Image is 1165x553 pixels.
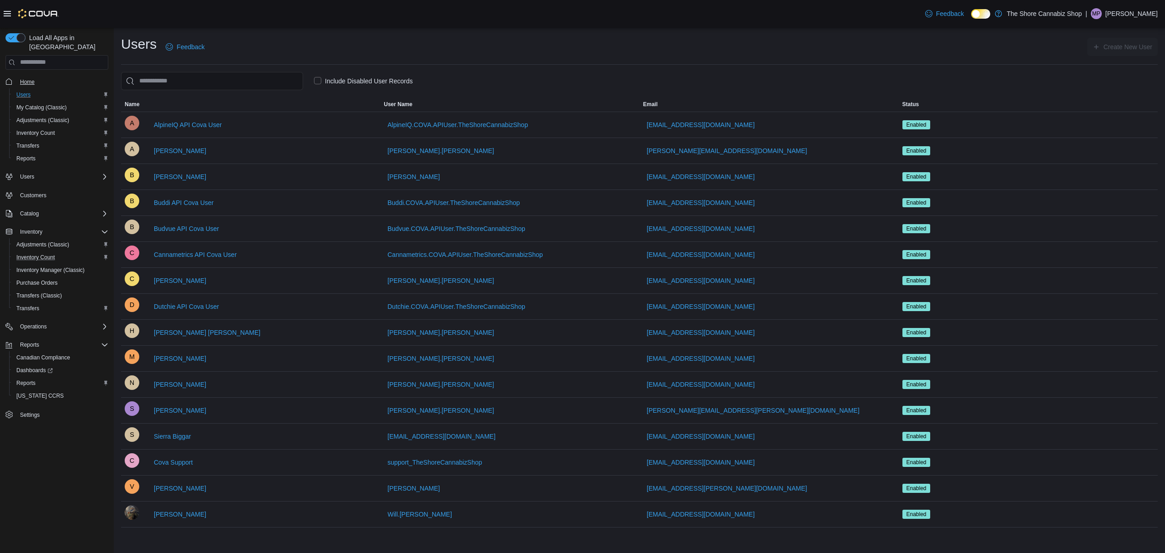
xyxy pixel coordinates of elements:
[902,328,931,337] span: Enabled
[130,479,134,494] span: V
[1091,8,1102,19] div: Matthew Pryor
[9,139,112,152] button: Transfers
[13,128,59,138] a: Inventory Count
[643,505,758,523] button: [EMAIL_ADDRESS][DOMAIN_NAME]
[130,375,134,390] span: N
[150,297,223,316] button: Dutchie API Cova User
[130,271,134,286] span: C
[16,241,69,248] span: Adjustments (Classic)
[154,484,206,493] span: [PERSON_NAME]
[16,254,55,261] span: Inventory Count
[13,102,71,113] a: My Catalog (Classic)
[125,142,139,156] div: Angela
[643,297,758,316] button: [EMAIL_ADDRESS][DOMAIN_NAME]
[643,101,658,108] span: Email
[13,153,108,164] span: Reports
[16,129,55,137] span: Inventory Count
[16,117,69,124] span: Adjustments (Classic)
[13,252,108,263] span: Inventory Count
[154,328,260,337] span: [PERSON_NAME] [PERSON_NAME]
[902,354,931,363] span: Enabled
[643,427,758,445] button: [EMAIL_ADDRESS][DOMAIN_NAME]
[9,114,112,127] button: Adjustments (Classic)
[907,406,927,415] span: Enabled
[154,380,206,389] span: [PERSON_NAME]
[20,173,34,180] span: Users
[971,9,990,19] input: Dark Mode
[125,323,139,338] div: Hudson
[130,194,134,208] span: B
[16,91,30,98] span: Users
[18,9,59,18] img: Cova
[130,453,134,468] span: C
[388,172,440,181] span: [PERSON_NAME]
[922,5,967,23] a: Feedback
[150,168,210,186] button: [PERSON_NAME]
[16,189,108,201] span: Customers
[902,302,931,311] span: Enabled
[177,42,204,51] span: Feedback
[907,251,927,259] span: Enabled
[16,190,50,201] a: Customers
[125,375,139,390] div: Nadine
[1007,8,1082,19] p: The Shore Cannabiz Shop
[384,101,413,108] span: User Name
[1104,42,1152,51] span: Create New User
[1105,8,1158,19] p: [PERSON_NAME]
[1085,8,1087,19] p: |
[907,276,927,285] span: Enabled
[16,292,62,299] span: Transfers (Classic)
[154,250,237,259] span: Cannametrics API Cova User
[13,89,108,100] span: Users
[9,101,112,114] button: My Catalog (Classic)
[16,226,108,237] span: Inventory
[384,479,444,497] button: [PERSON_NAME]
[384,401,498,420] button: [PERSON_NAME].[PERSON_NAME]
[647,354,755,363] span: [EMAIL_ADDRESS][DOMAIN_NAME]
[13,303,108,314] span: Transfers
[125,401,139,416] div: Sam
[125,246,139,260] div: Cannametrics
[125,349,139,364] div: Matthew
[647,432,755,441] span: [EMAIL_ADDRESS][DOMAIN_NAME]
[154,276,206,285] span: [PERSON_NAME]
[13,265,88,276] a: Inventory Manager (Classic)
[13,102,108,113] span: My Catalog (Classic)
[388,224,525,233] span: Budvue.COVA.APIUser.TheShoreCannabizShop
[2,170,112,183] button: Users
[907,225,927,233] span: Enabled
[388,380,494,389] span: [PERSON_NAME].[PERSON_NAME]
[647,146,807,155] span: [PERSON_NAME][EMAIL_ADDRESS][DOMAIN_NAME]
[384,246,547,264] button: Cannametrics.COVA.APIUser.TheShoreCannabizShop
[154,302,219,311] span: Dutchie API Cova User
[154,354,206,363] span: [PERSON_NAME]
[9,276,112,289] button: Purchase Orders
[902,250,931,259] span: Enabled
[125,194,139,208] div: Buddi
[16,266,85,274] span: Inventory Manager (Classic)
[20,192,46,199] span: Customers
[13,290,66,301] a: Transfers (Classic)
[13,378,39,389] a: Reports
[388,432,496,441] span: [EMAIL_ADDRESS][DOMAIN_NAME]
[2,207,112,220] button: Catalog
[16,321,108,332] span: Operations
[936,9,964,18] span: Feedback
[130,427,134,442] span: S
[384,220,529,238] button: Budvue.COVA.APIUser.TheShoreCannabizShop
[125,297,139,312] div: Dutchie
[647,458,755,467] span: [EMAIL_ADDRESS][DOMAIN_NAME]
[647,198,755,207] span: [EMAIL_ADDRESS][DOMAIN_NAME]
[154,458,193,467] span: Cova Support
[125,505,139,520] div: Will
[9,238,112,251] button: Adjustments (Classic)
[125,453,139,468] div: Cova
[647,406,860,415] span: [PERSON_NAME][EMAIL_ADDRESS][PERSON_NAME][DOMAIN_NAME]
[125,427,139,442] div: Sierra
[154,224,219,233] span: Budvue API Cova User
[13,390,108,401] span: Washington CCRS
[388,302,525,311] span: Dutchie.COVA.APIUser.TheShoreCannabizShop
[643,168,758,186] button: [EMAIL_ADDRESS][DOMAIN_NAME]
[154,146,206,155] span: [PERSON_NAME]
